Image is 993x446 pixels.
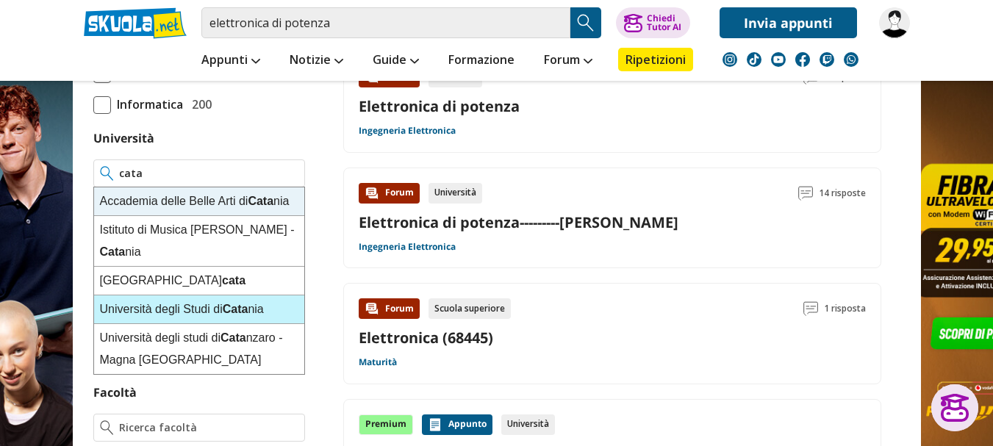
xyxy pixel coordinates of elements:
[570,7,601,38] button: Search Button
[111,95,183,114] span: Informatica
[798,186,813,201] img: Commenti lettura
[879,7,910,38] img: gio_nes
[359,356,397,368] a: Maturità
[223,303,248,315] strong: Cata
[365,186,379,201] img: Forum contenuto
[359,328,493,348] a: Elettronica (68445)
[428,417,442,432] img: Appunti contenuto
[186,95,212,114] span: 200
[575,12,597,34] img: Cerca appunti, riassunti o versioni
[359,96,520,116] a: Elettronica di potenza
[198,48,264,74] a: Appunti
[795,52,810,67] img: facebook
[94,324,304,374] div: Università degli studi di nzaro - Magna [GEOGRAPHIC_DATA]
[359,414,413,435] div: Premium
[100,420,114,435] img: Ricerca facoltà
[445,48,518,74] a: Formazione
[100,166,114,181] img: Ricerca universita
[747,52,761,67] img: tiktok
[647,14,681,32] div: Chiedi Tutor AI
[369,48,423,74] a: Guide
[94,295,304,324] div: Università degli Studi di nia
[616,7,690,38] button: ChiediTutor AI
[618,48,693,71] a: Ripetizioni
[359,183,420,204] div: Forum
[222,274,245,287] strong: cata
[201,7,570,38] input: Cerca appunti, riassunti o versioni
[771,52,786,67] img: youtube
[93,130,154,146] label: Università
[94,187,304,216] div: Accademia delle Belle Arti di nia
[844,52,858,67] img: WhatsApp
[820,52,834,67] img: twitch
[94,216,304,267] div: Istituto di Musica [PERSON_NAME] - nia
[365,301,379,316] img: Forum contenuto
[429,298,511,319] div: Scuola superiore
[93,384,137,400] label: Facoltà
[359,212,678,232] a: Elettronica di potenza---------[PERSON_NAME]
[359,298,420,319] div: Forum
[359,241,456,253] a: Ingegneria Elettronica
[248,195,273,207] strong: Cata
[119,166,298,181] input: Ricerca universita
[819,183,866,204] span: 14 risposte
[723,52,737,67] img: instagram
[286,48,347,74] a: Notizie
[429,183,482,204] div: Università
[94,267,304,295] div: [GEOGRAPHIC_DATA]
[221,331,246,344] strong: Cata
[803,301,818,316] img: Commenti lettura
[359,125,456,137] a: Ingegneria Elettronica
[501,414,555,435] div: Università
[540,48,596,74] a: Forum
[100,245,126,258] strong: Cata
[824,298,866,319] span: 1 risposta
[720,7,857,38] a: Invia appunti
[422,414,492,435] div: Appunto
[119,420,298,435] input: Ricerca facoltà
